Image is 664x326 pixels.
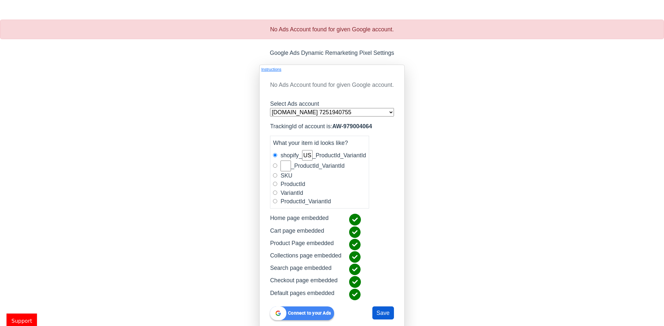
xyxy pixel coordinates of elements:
div: Cart page embedded [266,226,328,239]
div: Default pages embedded [266,289,338,301]
span: ()=>{let e="";return g.value||(e="Script with chosen settings is already embedded"),e} [372,309,394,316]
p: No Ads Account found for given Google account. [270,81,394,89]
div: Collections page embedded [266,251,345,264]
span: ProductId [281,181,305,187]
strong: AW-979004064 [332,123,372,130]
span: shopify_ _ProductId_VariantId [281,152,366,159]
button: Save [372,306,394,319]
legend: What your item id looks like? [273,139,366,147]
label: Select Ads account [270,100,319,108]
div: Product Page embedded [266,239,338,251]
span: SKU [281,172,292,179]
h2: Google Ads Dynamic Remarketing Pixel Settings [270,50,394,56]
b: Connect to your Ads [288,310,331,316]
div: TrackingId of account is: [266,122,376,131]
span: _ProductId_VariantId [281,163,345,169]
div: Checkout page embedded [266,276,341,288]
a: Instructions [261,67,281,72]
img: Google__G__logo.f54accfa.svg [275,310,281,316]
span: ProductId_VariantId [281,198,331,205]
div: Home page embedded [266,214,332,226]
div: Search page embedded [266,264,335,276]
span: VariantId [281,190,303,196]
